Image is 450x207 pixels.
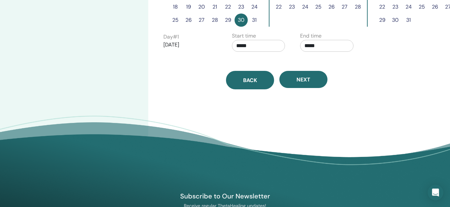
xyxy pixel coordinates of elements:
button: 30 [389,14,402,27]
button: 26 [182,14,195,27]
label: Day # 1 [163,33,179,41]
label: Start time [232,32,256,40]
button: 23 [285,0,298,14]
button: 23 [235,0,248,14]
button: 31 [248,14,261,27]
button: 24 [248,0,261,14]
button: 24 [402,0,415,14]
button: 22 [272,0,285,14]
button: 31 [402,14,415,27]
button: 25 [312,0,325,14]
button: 23 [389,0,402,14]
button: 24 [298,0,312,14]
button: 25 [415,0,428,14]
button: 26 [325,0,338,14]
button: 27 [195,14,208,27]
button: 22 [376,0,389,14]
button: Next [279,71,327,88]
span: Back [243,77,257,84]
button: 29 [221,14,235,27]
label: End time [300,32,322,40]
button: 27 [338,0,351,14]
button: Back [226,71,274,89]
button: 30 [235,14,248,27]
h4: Subscribe to Our Newsletter [149,192,301,200]
button: 21 [208,0,221,14]
button: 18 [169,0,182,14]
button: 20 [195,0,208,14]
button: 28 [351,0,364,14]
button: 28 [208,14,221,27]
span: Next [296,76,310,83]
button: 19 [182,0,195,14]
div: Open Intercom Messenger [428,185,443,200]
button: 25 [169,14,182,27]
button: 22 [221,0,235,14]
button: 26 [428,0,441,14]
p: [DATE] [163,41,217,49]
button: 29 [376,14,389,27]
